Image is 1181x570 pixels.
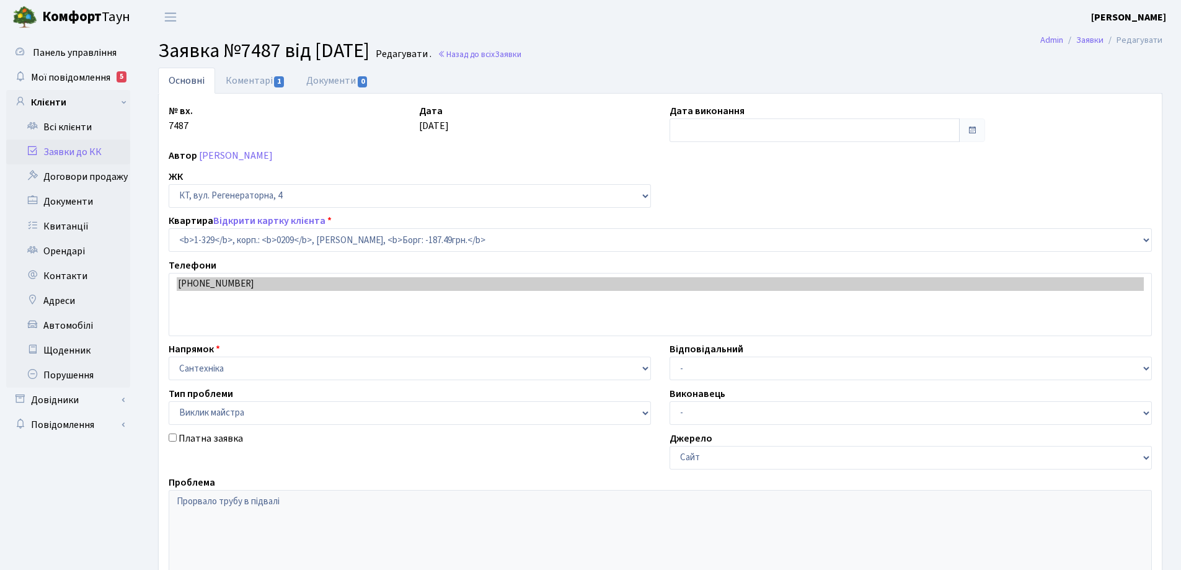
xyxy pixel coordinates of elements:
a: Відкрити картку клієнта [213,214,325,228]
label: № вх. [169,104,193,118]
b: [PERSON_NAME] [1091,11,1166,24]
a: Клієнти [6,90,130,115]
a: Мої повідомлення5 [6,65,130,90]
a: Порушення [6,363,130,388]
span: Таун [42,7,130,28]
a: Щоденник [6,338,130,363]
span: 1 [274,76,284,87]
label: Квартира [169,213,332,228]
a: Автомобілі [6,313,130,338]
label: Дата виконання [670,104,745,118]
a: Заявки до КК [6,140,130,164]
li: Редагувати [1104,33,1162,47]
option: [PHONE_NUMBER] [177,277,1144,291]
a: Документи [6,189,130,214]
small: Редагувати . [373,48,431,60]
nav: breadcrumb [1022,27,1181,53]
div: 5 [117,71,126,82]
a: Панель управління [6,40,130,65]
a: Квитанції [6,214,130,239]
select: ) [169,401,651,425]
select: ) [169,228,1152,252]
a: Назад до всіхЗаявки [438,48,521,60]
a: Основні [158,68,215,94]
label: Платна заявка [179,431,243,446]
label: Виконавець [670,386,725,401]
a: Адреси [6,288,130,313]
a: Орендарі [6,239,130,264]
a: Документи [296,68,379,94]
a: Admin [1040,33,1063,47]
a: Довідники [6,388,130,412]
a: [PERSON_NAME] [199,149,273,163]
img: logo.png [12,5,37,30]
span: Панель управління [33,46,117,60]
span: 0 [358,76,368,87]
span: Мої повідомлення [31,71,110,84]
label: Напрямок [169,342,220,357]
label: Джерело [670,431,712,446]
a: Повідомлення [6,412,130,437]
span: Заявки [495,48,521,60]
label: Відповідальний [670,342,743,357]
span: Заявка №7487 від [DATE] [158,37,369,65]
label: Дата [419,104,443,118]
label: Тип проблеми [169,386,233,401]
a: [PERSON_NAME] [1091,10,1166,25]
a: Заявки [1076,33,1104,47]
div: 7487 [159,104,410,142]
b: Комфорт [42,7,102,27]
button: Переключити навігацію [155,7,186,27]
a: Всі клієнти [6,115,130,140]
a: Договори продажу [6,164,130,189]
a: Коментарі [215,68,296,94]
label: Проблема [169,475,215,490]
label: ЖК [169,169,183,184]
div: [DATE] [410,104,660,142]
a: Контакти [6,264,130,288]
label: Автор [169,148,197,163]
label: Телефони [169,258,216,273]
